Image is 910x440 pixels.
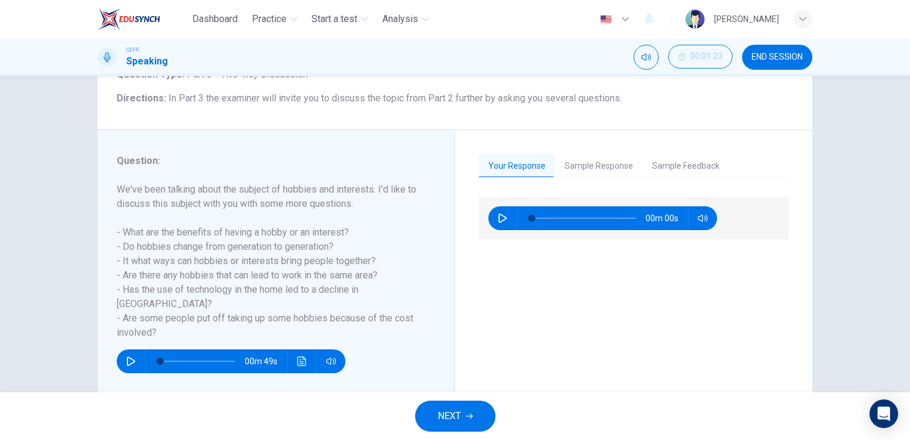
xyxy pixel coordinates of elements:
[117,154,421,168] h6: Question :
[643,154,729,179] button: Sample Feedback
[714,12,779,26] div: [PERSON_NAME]
[479,154,555,179] button: Your Response
[252,12,286,26] span: Practice
[479,154,789,179] div: basic tabs example
[307,8,373,30] button: Start a test
[126,46,139,54] span: CEFR
[98,7,188,31] a: EduSynch logo
[415,401,495,432] button: NEXT
[634,45,659,70] div: Mute
[668,45,733,69] button: 00:01:23
[646,206,688,230] span: 00m 00s
[98,7,160,31] img: EduSynch logo
[188,8,242,30] button: Dashboard
[555,154,643,179] button: Sample Response
[245,349,287,373] span: 00m 49s
[382,12,418,26] span: Analysis
[117,91,793,106] h6: Directions :
[742,45,812,70] button: END SESSION
[247,8,302,30] button: Practice
[668,45,733,70] div: Hide
[192,12,238,26] span: Dashboard
[117,182,421,340] h6: We've been talking about the subject of hobbies and interests. I'd like to discuss this subject w...
[169,92,622,104] span: In Part 3 the examiner will invite you to discuss the topic from Part 2 further by asking you sev...
[438,408,461,424] span: NEXT
[292,349,311,373] button: Click to see the audio transcription
[752,52,803,62] span: END SESSION
[378,8,434,30] button: Analysis
[685,10,705,29] img: Profile picture
[870,399,898,428] div: Open Intercom Messenger
[599,15,613,24] img: en
[311,12,357,26] span: Start a test
[690,52,722,61] span: 00:01:23
[126,54,168,69] h1: Speaking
